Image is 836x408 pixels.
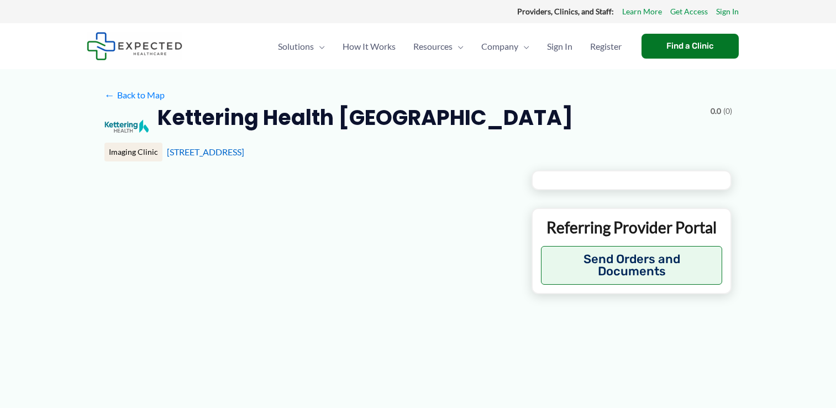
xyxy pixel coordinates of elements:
button: Send Orders and Documents [541,246,723,285]
div: Imaging Clinic [104,143,162,161]
span: Menu Toggle [453,27,464,66]
img: Expected Healthcare Logo - side, dark font, small [87,32,182,60]
a: ResourcesMenu Toggle [404,27,472,66]
span: ← [104,90,115,100]
a: SolutionsMenu Toggle [269,27,334,66]
span: Sign In [547,27,572,66]
span: Resources [413,27,453,66]
nav: Primary Site Navigation [269,27,630,66]
strong: Providers, Clinics, and Staff: [517,7,614,16]
a: Find a Clinic [642,34,739,59]
a: ←Back to Map [104,87,165,103]
a: CompanyMenu Toggle [472,27,538,66]
span: Menu Toggle [518,27,529,66]
a: Learn More [622,4,662,19]
a: [STREET_ADDRESS] [167,147,244,157]
span: Register [590,27,622,66]
p: Referring Provider Portal [541,217,723,237]
a: Sign In [716,4,739,19]
a: How It Works [334,27,404,66]
span: 0.0 [711,104,721,118]
span: Menu Toggle [314,27,325,66]
a: Register [581,27,630,66]
a: Get Access [670,4,708,19]
h2: Kettering Health [GEOGRAPHIC_DATA] [157,104,573,131]
a: Sign In [538,27,581,66]
span: Company [481,27,518,66]
span: Solutions [278,27,314,66]
span: How It Works [343,27,396,66]
span: (0) [723,104,732,118]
